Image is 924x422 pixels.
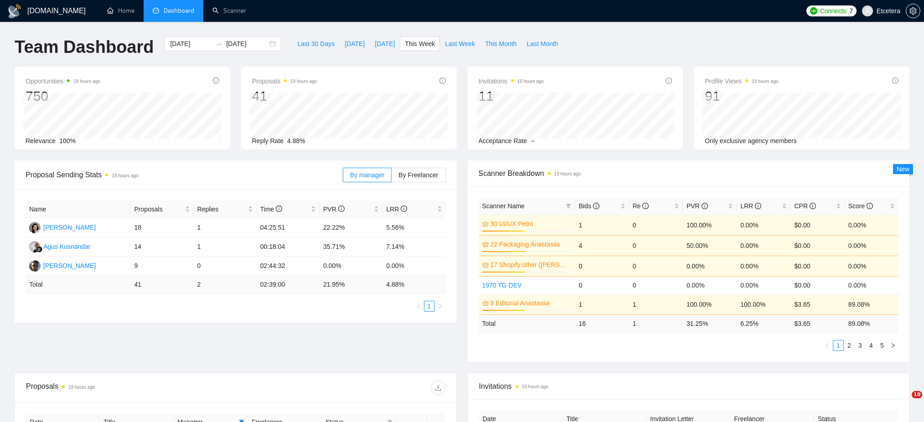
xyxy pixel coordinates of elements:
td: 1 [194,218,257,237]
a: TT[PERSON_NAME] [29,223,96,231]
button: [DATE] [370,36,400,51]
td: $3.65 [790,294,844,314]
span: info-circle [276,206,282,212]
td: 0 [575,276,629,294]
span: Scanner Name [482,202,525,210]
span: PVR [323,206,345,213]
span: crown [482,262,489,268]
td: $0.00 [790,215,844,235]
td: $ 3.65 [790,314,844,332]
td: 0.00% [845,215,898,235]
td: 0 [629,215,683,235]
td: 31.25 % [683,314,737,332]
td: 89.08 % [845,314,898,332]
td: 0.00% [845,235,898,256]
td: 02:39:00 [257,276,320,293]
button: left [822,340,833,351]
td: 0.00% [737,235,790,256]
a: 3 [855,340,865,350]
span: Score [848,202,873,210]
span: info-circle [810,203,816,209]
td: 9 [130,257,193,276]
time: 19 hours ago [554,171,581,176]
div: 11 [479,87,544,105]
input: End date [226,39,268,49]
td: 18 [130,218,193,237]
span: crown [482,300,489,306]
td: 0.00% [737,256,790,276]
span: [DATE] [345,39,365,49]
span: Profile Views [705,76,778,87]
button: setting [906,4,920,18]
span: CPR [794,202,816,210]
time: 19 hours ago [517,79,544,84]
a: 9 Editorial Anastasiia [490,298,570,308]
td: 0.00% [737,215,790,235]
span: New [897,165,909,173]
button: Last Week [440,36,480,51]
li: 1 [833,340,844,351]
span: info-circle [702,203,708,209]
span: Reply Rate [252,137,284,144]
span: info-circle [213,77,219,84]
span: 4.88% [287,137,305,144]
span: PVR [687,202,708,210]
li: Next Page [888,340,898,351]
span: LRR [386,206,407,213]
td: 7.14% [382,237,445,257]
span: Proposals [252,76,317,87]
img: gigradar-bm.png [36,246,42,252]
span: swap-right [215,40,222,47]
th: Proposals [130,201,193,218]
time: 19 hours ago [290,79,317,84]
time: 19 hours ago [752,79,778,84]
time: 19 hours ago [112,173,138,178]
span: Connects: [820,6,847,16]
a: 17 Shopify other ([PERSON_NAME]) [490,260,570,270]
img: upwork-logo.png [810,7,817,15]
span: left [416,304,421,309]
iframe: Intercom live chat [893,391,915,413]
span: info-circle [892,77,898,84]
a: AP[PERSON_NAME] [29,262,96,269]
span: By manager [350,171,384,179]
a: 1 [833,340,843,350]
span: info-circle [755,203,761,209]
span: crown [482,241,489,247]
h1: Team Dashboard [15,36,154,58]
span: Scanner Breakdown [479,168,899,179]
a: AKAgus Kusnandar [29,242,91,250]
button: left [413,301,424,312]
span: dashboard [153,7,159,14]
span: Re [633,202,649,210]
li: 3 [855,340,866,351]
span: This Month [485,39,516,49]
button: This Month [480,36,521,51]
td: 16 [575,314,629,332]
span: Opportunities [26,76,100,87]
td: 0.00% [737,276,790,294]
span: 7 [849,6,853,16]
td: 0.00% [845,256,898,276]
span: LRR [740,202,761,210]
td: 100.00% [683,215,737,235]
span: left [825,343,830,348]
td: 02:44:32 [257,257,320,276]
span: info-circle [401,206,407,212]
td: $0.00 [790,235,844,256]
a: 2 [844,340,854,350]
a: 22 Packaging Anastasiia [490,239,570,249]
input: Start date [170,39,212,49]
span: right [438,304,443,309]
a: 30 UI/UX Petro [490,219,570,229]
td: 4.88 % [382,276,445,293]
td: 0.00% [683,276,737,294]
div: 91 [705,87,778,105]
td: 1 [194,237,257,257]
td: 50.00% [683,235,737,256]
span: user [864,8,871,14]
li: 5 [877,340,888,351]
img: AP [29,260,41,272]
li: 4 [866,340,877,351]
span: Invitations [479,76,544,87]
